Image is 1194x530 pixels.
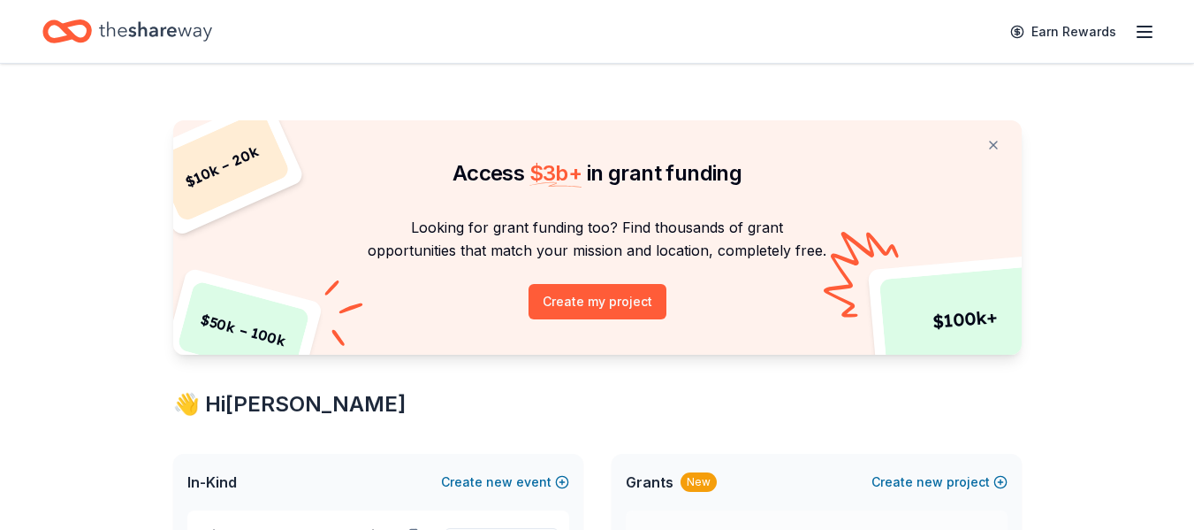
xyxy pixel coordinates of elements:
[42,11,212,52] a: Home
[194,216,1000,263] p: Looking for grant funding too? Find thousands of grant opportunities that match your mission and ...
[173,390,1022,419] div: 👋 Hi [PERSON_NAME]
[486,472,513,493] span: new
[529,160,582,186] span: $ 3b +
[441,472,569,493] button: Createnewevent
[626,472,673,493] span: Grants
[453,160,741,186] span: Access in grant funding
[153,110,291,223] div: $ 10k – 20k
[529,284,666,319] button: Create my project
[187,472,237,493] span: In-Kind
[871,472,1008,493] button: Createnewproject
[916,472,943,493] span: new
[1000,16,1127,48] a: Earn Rewards
[681,472,717,492] div: New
